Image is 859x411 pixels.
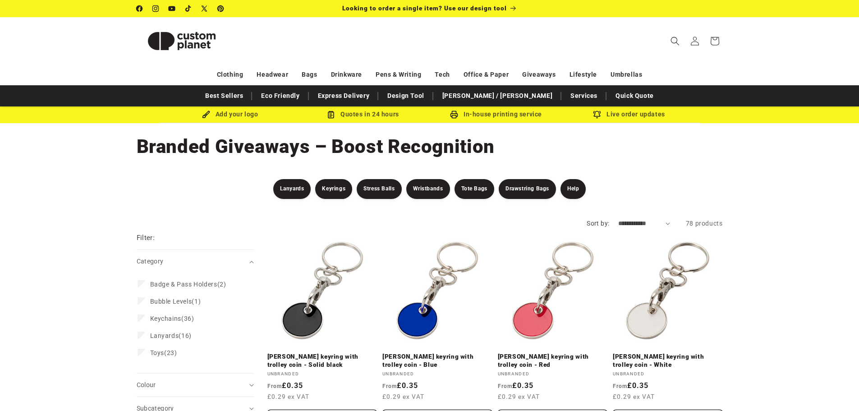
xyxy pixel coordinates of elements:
a: [PERSON_NAME] keyring with trolley coin - White [613,353,723,369]
img: Custom Planet [137,21,227,61]
a: Express Delivery [313,88,374,104]
a: Drawstring Bags [499,179,556,199]
img: Order updates [593,111,601,119]
a: Pens & Writing [376,67,421,83]
span: Colour [137,381,156,388]
span: 78 products [686,220,723,227]
span: Bubble Levels [150,298,192,305]
a: Help [560,179,586,199]
img: In-house printing [450,111,458,119]
span: (23) [150,349,177,357]
a: Eco Friendly [257,88,304,104]
a: [PERSON_NAME] keyring with trolley coin - Blue [382,353,492,369]
span: (36) [150,314,194,323]
a: Tote Bags [455,179,494,199]
summary: Search [665,31,685,51]
a: Bags [302,67,317,83]
a: Wristbands [406,179,450,199]
span: Badge & Pass Holders [150,281,217,288]
a: Umbrellas [611,67,642,83]
summary: Category (0 selected) [137,250,254,273]
nav: Event Giveaway Filters [119,179,741,199]
a: Headwear [257,67,288,83]
span: Looking to order a single item? Use our design tool [342,5,507,12]
a: Lifestyle [570,67,597,83]
a: Custom Planet [133,17,230,65]
span: Category [137,258,164,265]
div: Quotes in 24 hours [297,109,430,120]
a: Services [566,88,602,104]
div: In-house printing service [430,109,563,120]
h2: Filter: [137,233,155,243]
span: Keychains [150,315,181,322]
a: [PERSON_NAME] keyring with trolley coin - Red [498,353,608,369]
a: Drinkware [331,67,362,83]
a: [PERSON_NAME] keyring with trolley coin - Solid black [267,353,377,369]
a: Stress Balls [357,179,401,199]
a: Tech [435,67,450,83]
a: [PERSON_NAME] / [PERSON_NAME] [438,88,557,104]
h1: Branded Giveaways – Boost Recognition [137,134,723,159]
img: Brush Icon [202,111,210,119]
span: (16) [150,332,192,340]
a: Clothing [217,67,243,83]
a: Best Sellers [201,88,248,104]
a: Lanyards [273,179,311,199]
a: Giveaways [522,67,556,83]
img: Order Updates Icon [327,111,335,119]
summary: Colour (0 selected) [137,374,254,397]
div: Live order updates [563,109,696,120]
span: Lanyards [150,332,179,339]
span: Toys [150,349,164,356]
label: Sort by: [587,220,609,227]
div: Add your logo [164,109,297,120]
a: Design Tool [383,88,429,104]
a: Quick Quote [611,88,658,104]
a: Keyrings [315,179,352,199]
a: Office & Paper [464,67,509,83]
span: (2) [150,280,226,288]
span: (1) [150,297,201,305]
